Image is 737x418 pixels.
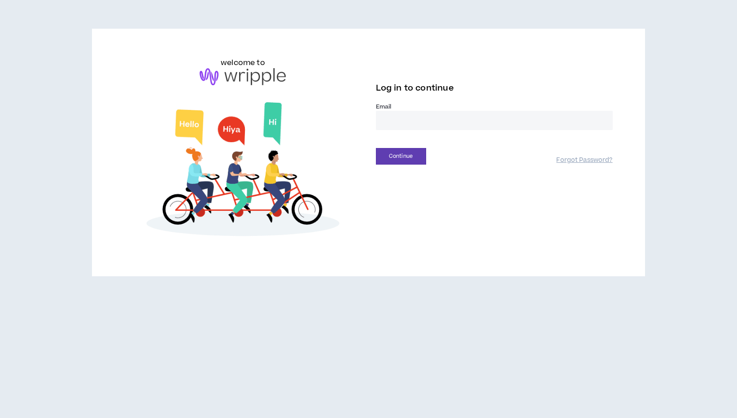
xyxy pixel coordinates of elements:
[200,68,286,85] img: logo-brand.png
[124,94,361,248] img: Welcome to Wripple
[376,103,613,111] label: Email
[221,57,265,68] h6: welcome to
[376,83,454,94] span: Log in to continue
[556,156,612,165] a: Forgot Password?
[376,148,426,165] button: Continue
